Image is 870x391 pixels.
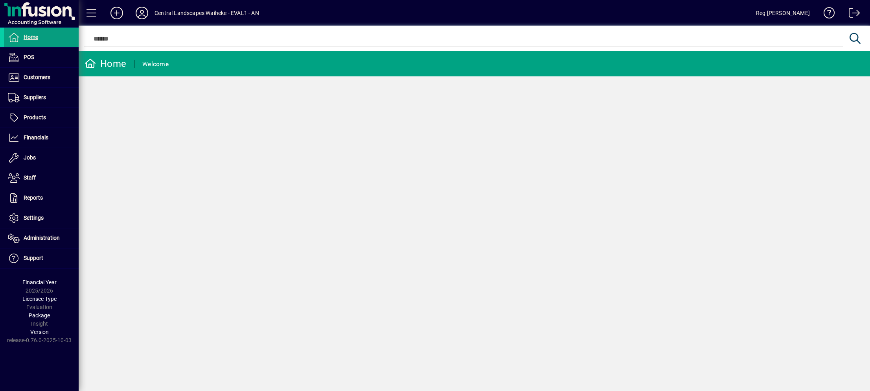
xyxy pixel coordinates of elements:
[4,148,79,168] a: Jobs
[24,215,44,221] span: Settings
[4,248,79,268] a: Support
[24,154,36,161] span: Jobs
[4,188,79,208] a: Reports
[22,279,57,285] span: Financial Year
[24,74,50,80] span: Customers
[4,108,79,128] a: Products
[4,128,79,148] a: Financials
[22,296,57,302] span: Licensee Type
[4,48,79,67] a: POS
[24,34,38,40] span: Home
[4,88,79,107] a: Suppliers
[843,2,860,27] a: Logout
[29,312,50,319] span: Package
[85,57,126,70] div: Home
[24,235,60,241] span: Administration
[818,2,835,27] a: Knowledge Base
[142,58,169,70] div: Welcome
[24,195,43,201] span: Reports
[155,7,259,19] div: Central Landscapes Waiheke - EVAL1 - AN
[4,168,79,188] a: Staff
[24,255,43,261] span: Support
[104,6,129,20] button: Add
[24,54,34,60] span: POS
[756,7,810,19] div: Reg [PERSON_NAME]
[30,329,49,335] span: Version
[24,174,36,181] span: Staff
[4,68,79,87] a: Customers
[4,228,79,248] a: Administration
[129,6,155,20] button: Profile
[24,134,48,141] span: Financials
[24,114,46,120] span: Products
[24,94,46,100] span: Suppliers
[4,208,79,228] a: Settings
